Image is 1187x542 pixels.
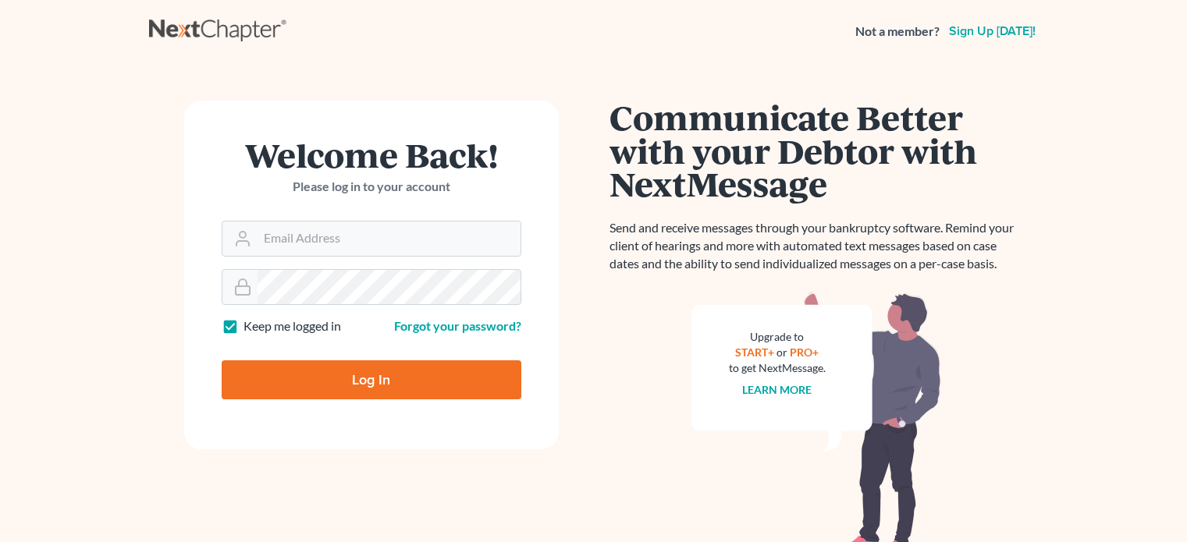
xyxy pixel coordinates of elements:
a: START+ [735,345,774,359]
span: or [777,345,787,359]
a: Sign up [DATE]! [946,25,1039,37]
strong: Not a member? [855,23,940,41]
a: Learn more [742,383,812,396]
label: Keep me logged in [243,317,341,335]
a: PRO+ [790,345,819,359]
p: Send and receive messages through your bankruptcy software. Remind your client of hearings and mo... [609,219,1023,273]
a: Forgot your password? [394,318,521,333]
p: Please log in to your account [222,178,521,196]
input: Log In [222,360,521,399]
input: Email Address [258,221,521,256]
div: to get NextMessage. [729,360,826,376]
div: Upgrade to [729,329,826,345]
h1: Welcome Back! [222,138,521,172]
h1: Communicate Better with your Debtor with NextMessage [609,101,1023,200]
